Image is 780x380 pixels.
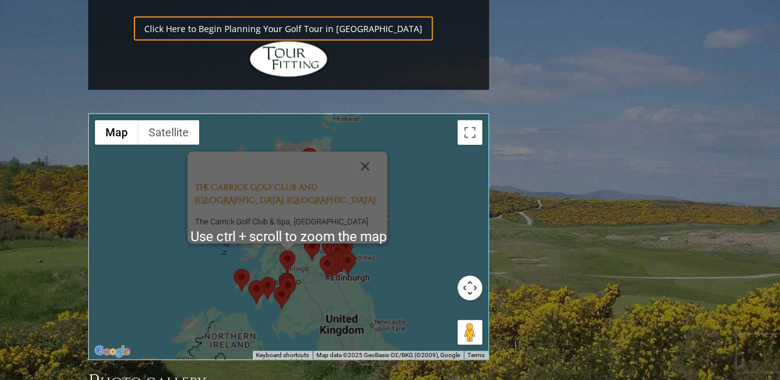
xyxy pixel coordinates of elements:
button: Toggle fullscreen view [458,120,482,145]
button: Drag Pegman onto the map to open Street View [458,320,482,345]
button: Show street map [95,120,138,145]
img: Google [92,344,133,360]
a: Click Here to Begin Planning Your Golf Tour in [GEOGRAPHIC_DATA] [134,17,433,41]
img: Hidden Links [248,41,329,78]
span: Map data ©2025 GeoBasis-DE/BKG (©2009), Google [316,352,460,358]
p: The Carrick Golf Club & Spa, [GEOGRAPHIC_DATA] [195,214,380,228]
a: Open this area in Google Maps (opens a new window) [92,344,133,360]
button: Keyboard shortcuts [256,351,309,360]
button: Close [350,152,380,181]
button: Show satellite imagery [138,120,199,145]
a: Terms (opens in new tab) [467,352,485,358]
button: Map camera controls [458,276,482,300]
a: The Carrick Golf Club and [GEOGRAPHIC_DATA], [GEOGRAPHIC_DATA] [195,182,376,206]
